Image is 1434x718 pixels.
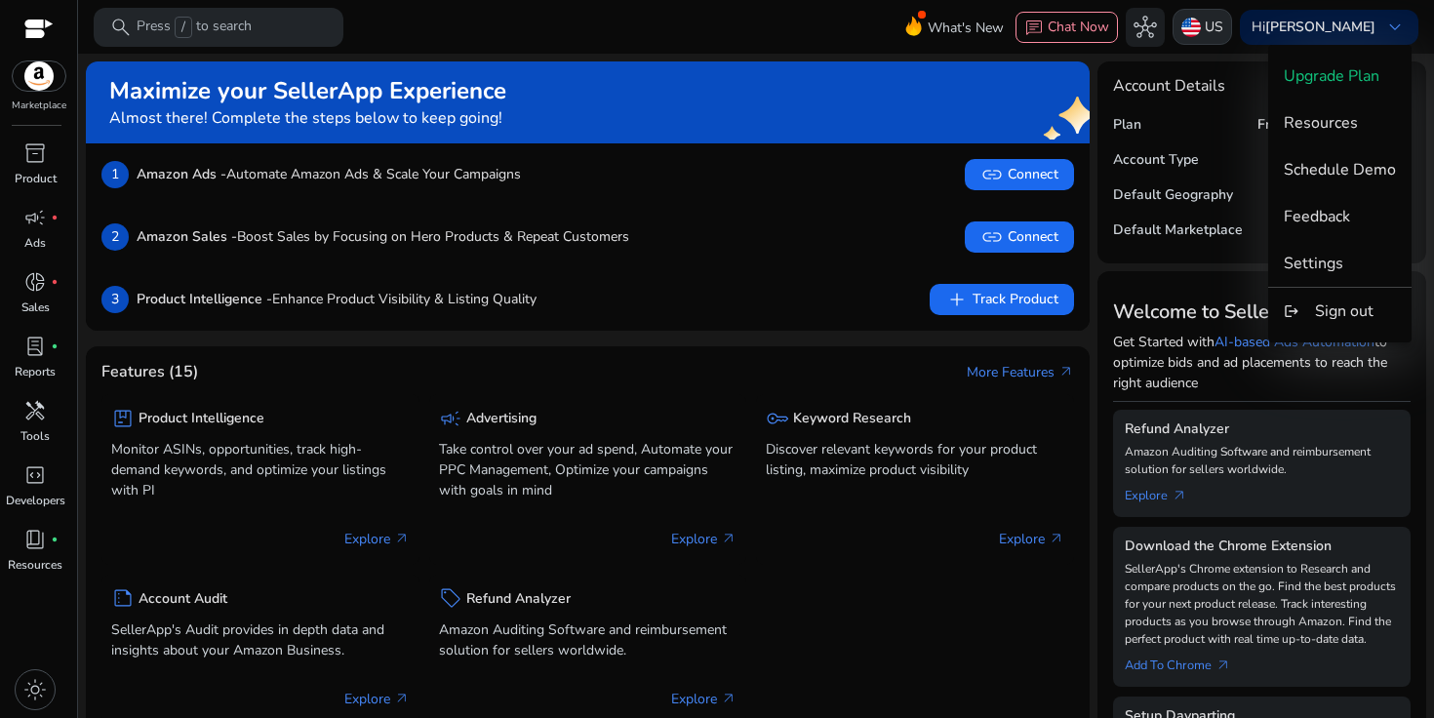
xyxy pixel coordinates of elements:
[51,342,59,350] span: fiber_manual_record
[1125,560,1400,648] p: SellerApp's Chrome extension to Research and compare products on the go. Find the best products f...
[23,463,47,487] span: code_blocks
[999,529,1064,549] p: Explore
[1257,117,1320,134] h5: Freemium
[945,288,1058,311] span: Track Product
[23,206,47,229] span: campaign
[23,528,47,551] span: book_4
[111,586,135,610] span: summarize
[466,591,571,608] h5: Refund Analyzer
[51,278,59,286] span: fiber_manual_record
[1215,333,1374,351] a: AI-based Ads Automation
[137,17,252,38] p: Press to search
[1125,538,1400,555] h5: Download the Chrome Extension
[1113,117,1141,134] h5: Plan
[137,226,629,247] p: Boost Sales by Focusing on Hero Products & Repeat Customers
[139,411,264,427] h5: Product Intelligence
[137,227,237,246] b: Amazon Sales -
[137,164,521,184] p: Automate Amazon Ads & Scale Your Campaigns
[20,427,50,445] p: Tools
[965,221,1074,253] button: linkConnect
[137,165,226,183] b: Amazon Ads -
[439,619,737,660] p: Amazon Auditing Software and reimbursement solution for sellers worldwide.
[1126,8,1165,47] button: hub
[1048,18,1109,36] span: Chat Now
[1328,109,1411,140] button: Upgrade
[945,288,969,311] span: add
[1113,77,1412,96] h4: Account Details
[111,619,410,660] p: SellerApp's Audit provides in depth data and insights about your Amazon Business.
[1343,115,1395,136] span: Upgrade
[101,363,198,381] h4: Features (15)
[137,289,537,309] p: Enhance Product Visibility & Listing Quality
[928,11,1004,45] span: What's New
[1342,185,1362,205] img: in.svg
[109,16,133,39] span: search
[1113,300,1412,324] h3: Welcome to SellerApp!
[1024,19,1044,38] span: chat
[1205,10,1223,44] p: US
[101,286,129,313] p: 3
[137,290,272,308] b: Product Intelligence -
[930,284,1074,315] button: addTrack Product
[1172,488,1187,503] span: arrow_outward
[51,536,59,543] span: fiber_manual_record
[13,61,65,91] img: amazon.svg
[671,689,737,709] p: Explore
[1181,18,1201,37] img: us.svg
[1374,152,1411,169] h5: Seller
[1359,222,1411,239] h5: Amazon
[51,214,59,221] span: fiber_manual_record
[111,407,135,430] span: package
[23,270,47,294] span: donut_small
[1049,531,1064,546] span: arrow_outward
[1113,187,1233,204] h5: Default Geography
[965,159,1074,190] button: linkConnect
[721,691,737,706] span: arrow_outward
[980,163,1004,186] span: link
[1016,12,1118,43] button: chatChat Now
[439,407,462,430] span: campaign
[175,17,192,38] span: /
[12,99,66,113] p: Marketplace
[439,439,737,500] p: Take control over your ad spend, Automate your PPC Management, Optimize your campaigns with goals...
[439,586,462,610] span: sell
[980,163,1058,186] span: Connect
[1058,364,1074,379] span: arrow_outward
[766,439,1064,480] p: Discover relevant keywords for your product listing, maximize product visibility
[1125,421,1400,438] h5: Refund Analyzer
[1215,658,1231,673] span: arrow_outward
[1125,648,1247,675] a: Add To Chrome
[6,492,65,509] p: Developers
[1125,443,1400,478] p: Amazon Auditing Software and reimbursement solution for sellers worldwide.
[24,234,46,252] p: Ads
[1265,18,1375,36] b: [PERSON_NAME]
[23,141,47,165] span: inventory_2
[1113,222,1243,239] h5: Default Marketplace
[1328,219,1351,242] img: amazon.svg
[15,363,56,380] p: Reports
[671,529,737,549] p: Explore
[111,439,410,500] p: Monitor ASINs, opportunities, track high-demand keywords, and optimize your listings with PI
[23,678,47,701] span: light_mode
[8,556,62,574] p: Resources
[793,411,911,427] h5: Keyword Research
[980,225,1058,249] span: Connect
[109,77,506,105] h2: Maximize your SellerApp Experience
[139,591,227,608] h5: Account Audit
[15,170,57,187] p: Product
[1113,152,1199,169] h5: Account Type
[1252,20,1375,34] p: Hi
[1134,16,1157,39] span: hub
[1383,16,1407,39] span: keyboard_arrow_down
[394,531,410,546] span: arrow_outward
[1125,478,1203,505] a: Explorearrow_outward
[394,691,410,706] span: arrow_outward
[1113,332,1412,393] p: Get Started with to optimize bids and ad placements to reach the right audience
[980,225,1004,249] span: link
[967,362,1074,382] a: More Featuresarrow_outward
[23,399,47,422] span: handyman
[766,407,789,430] span: key
[109,109,506,128] h4: Almost there! Complete the steps below to keep going!
[101,223,129,251] p: 2
[1370,187,1383,204] h5: IN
